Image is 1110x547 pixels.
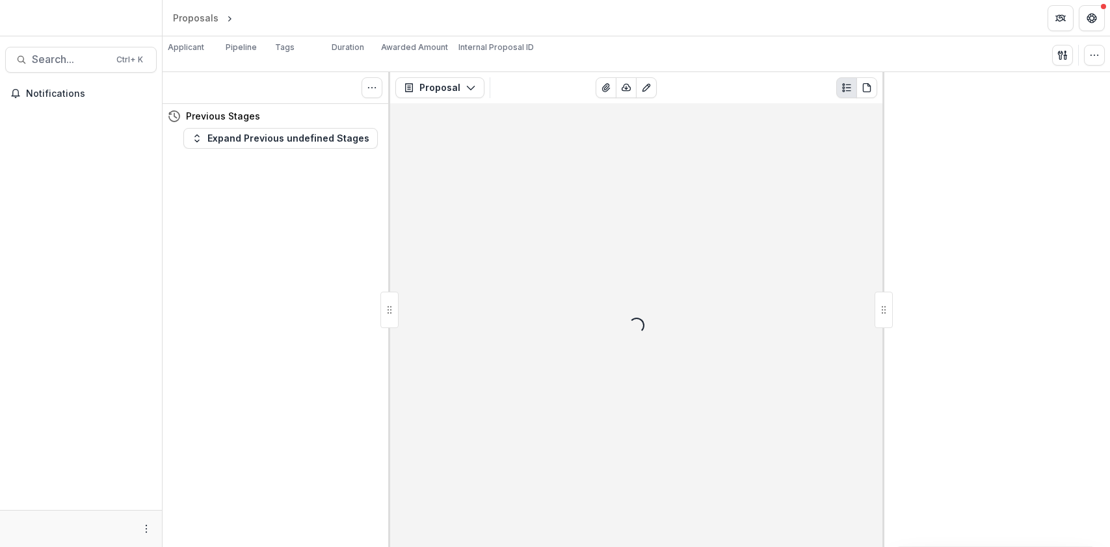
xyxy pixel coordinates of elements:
p: Pipeline [226,42,257,53]
button: Partners [1048,5,1074,31]
button: Get Help [1079,5,1105,31]
button: Notifications [5,83,157,104]
div: Ctrl + K [114,53,146,67]
p: Tags [275,42,295,53]
button: Edit as form [636,77,657,98]
nav: breadcrumb [168,8,291,27]
button: Search... [5,47,157,73]
h4: Previous Stages [186,109,260,123]
p: Duration [332,42,364,53]
p: Awarded Amount [381,42,448,53]
span: Search... [32,53,109,66]
a: Proposals [168,8,224,27]
button: Toggle View Cancelled Tasks [362,77,382,98]
button: Proposal [395,77,484,98]
button: Plaintext view [836,77,857,98]
button: More [139,521,154,537]
p: Internal Proposal ID [458,42,534,53]
span: Notifications [26,88,152,99]
p: Applicant [168,42,204,53]
button: PDF view [856,77,877,98]
div: Proposals [173,11,218,25]
button: View Attached Files [596,77,616,98]
button: Expand Previous undefined Stages [183,128,378,149]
